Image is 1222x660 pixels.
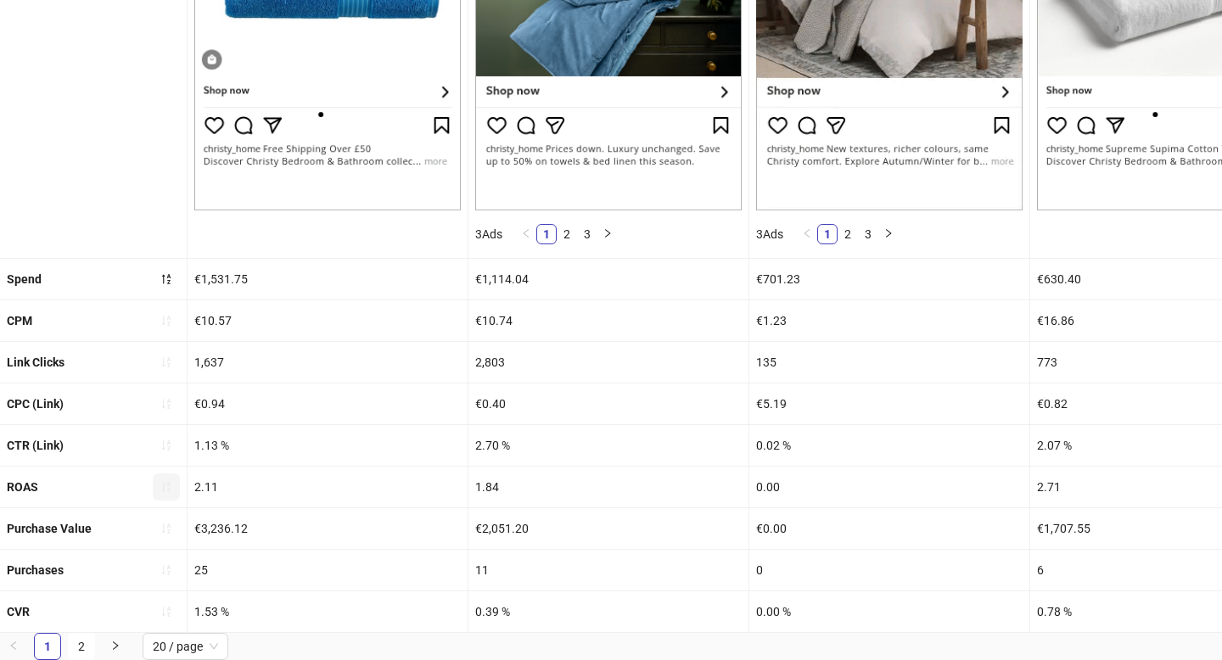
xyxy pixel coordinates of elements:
li: Previous Page [516,224,536,244]
div: €1,531.75 [188,259,468,299]
span: 3 Ads [756,227,783,241]
a: 1 [537,225,556,243]
a: 2 [838,225,857,243]
span: 3 Ads [475,227,502,241]
span: sort-ascending [160,606,172,618]
span: right [883,228,894,238]
div: €5.19 [749,383,1029,424]
div: 1,637 [188,342,468,383]
div: 0.39 % [468,591,748,632]
b: Purchases [7,563,64,577]
li: 3 [577,224,597,244]
span: left [802,228,812,238]
button: left [516,224,536,244]
li: 1 [536,224,557,244]
div: 0.00 [749,467,1029,507]
a: 2 [558,225,576,243]
button: right [102,633,129,660]
span: sort-ascending [160,523,172,534]
span: right [110,640,121,651]
b: CPM [7,314,32,327]
div: 2.11 [188,467,468,507]
li: 3 [858,224,878,244]
div: 1.53 % [188,591,468,632]
b: CPC (Link) [7,397,64,411]
span: right [603,228,613,238]
span: sort-ascending [160,398,172,410]
span: sort-ascending [160,564,172,576]
a: 3 [859,225,877,243]
a: 1 [35,634,60,659]
div: €10.57 [188,300,468,341]
li: Previous Page [797,224,817,244]
button: left [797,224,817,244]
li: 1 [817,224,838,244]
span: sort-descending [160,273,172,285]
li: 2 [838,224,858,244]
li: 1 [34,633,61,660]
span: sort-ascending [160,439,172,451]
div: 11 [468,550,748,590]
a: 2 [69,634,94,659]
li: Next Page [878,224,899,244]
div: 135 [749,342,1029,383]
li: Next Page [102,633,129,660]
div: €701.23 [749,259,1029,299]
a: 1 [818,225,837,243]
div: Page Size [143,633,228,660]
div: €0.00 [749,508,1029,549]
div: €10.74 [468,300,748,341]
div: €1.23 [749,300,1029,341]
span: left [8,640,19,651]
div: €3,236.12 [188,508,468,549]
b: ROAS [7,480,38,494]
div: 2,803 [468,342,748,383]
li: Next Page [597,224,618,244]
b: Link Clicks [7,355,64,369]
span: left [521,228,531,238]
span: sort-ascending [160,315,172,327]
li: 2 [557,224,577,244]
button: right [878,224,899,244]
a: 3 [578,225,597,243]
div: €0.40 [468,383,748,424]
div: €1,114.04 [468,259,748,299]
b: Spend [7,272,42,286]
div: 0 [749,550,1029,590]
b: CTR (Link) [7,439,64,452]
div: 2.70 % [468,425,748,466]
li: 2 [68,633,95,660]
span: 20 / page [153,634,218,659]
button: right [597,224,618,244]
b: CVR [7,605,30,618]
div: 0.02 % [749,425,1029,466]
div: 1.13 % [188,425,468,466]
div: €2,051.20 [468,508,748,549]
span: sort-ascending [160,356,172,368]
div: 0.00 % [749,591,1029,632]
b: Purchase Value [7,522,92,535]
div: €0.94 [188,383,468,424]
div: 25 [188,550,468,590]
span: sort-ascending [160,481,172,493]
div: 1.84 [468,467,748,507]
